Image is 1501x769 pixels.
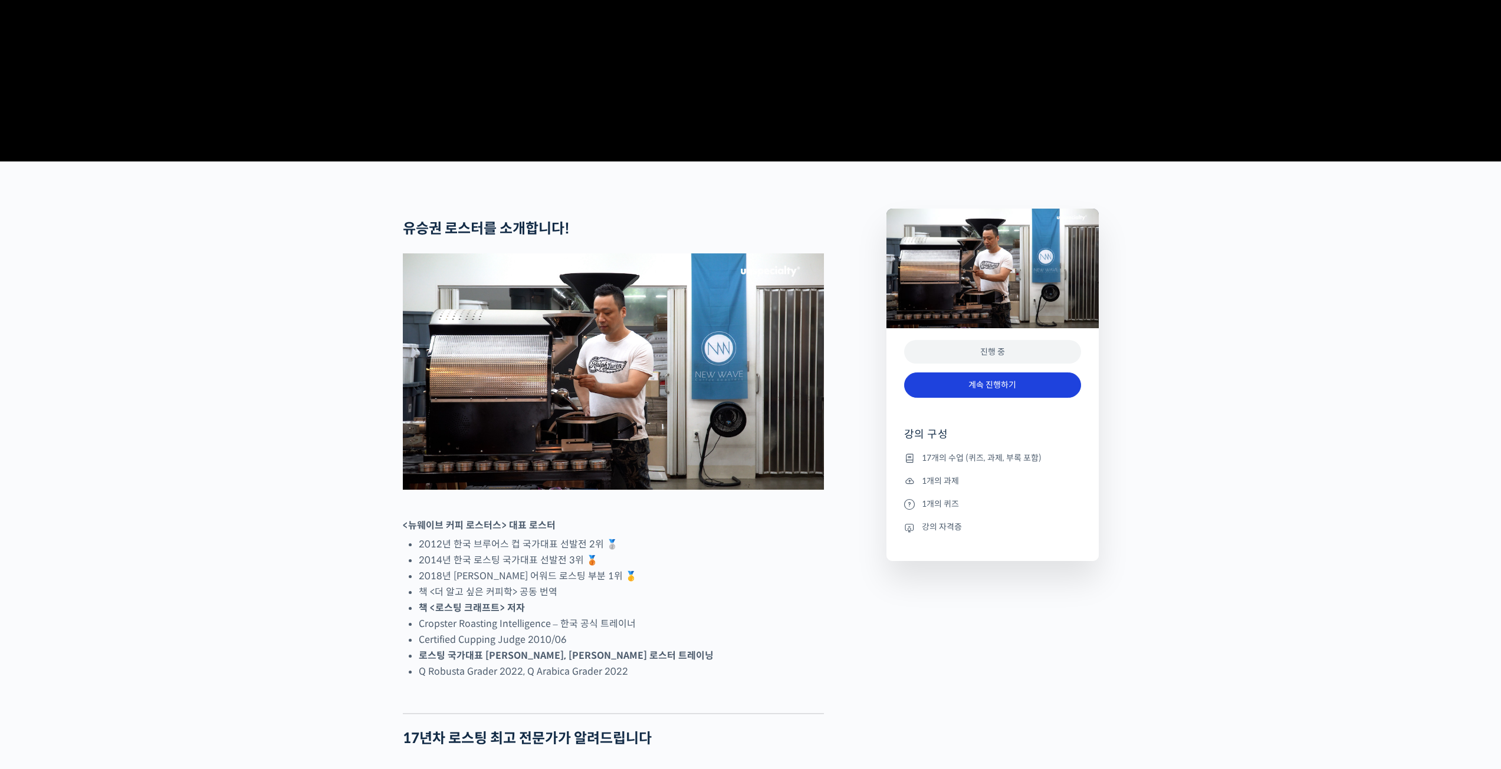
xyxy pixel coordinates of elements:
strong: 17년차 로스팅 최고 전문가가 알려드립니다 [403,730,652,747]
a: 설정 [152,374,226,403]
li: 1개의 퀴즈 [904,497,1081,511]
span: 설정 [182,391,196,401]
li: 17개의 수업 (퀴즈, 과제, 부록 포함) [904,451,1081,465]
strong: <뉴웨이브 커피 로스터스> 대표 로스터 [403,519,556,532]
strong: 책 <로스팅 크래프트> 저자 [419,602,525,614]
li: Cropster Roasting Intelligence – 한국 공식 트레이너 [419,616,824,632]
li: 2012년 한국 브루어스 컵 국가대표 선발전 2위 🥈 [419,536,824,552]
li: Q Robusta Grader 2022, Q Arabica Grader 2022 [419,664,824,679]
li: 1개의 과제 [904,474,1081,488]
li: 2018년 [PERSON_NAME] 어워드 로스팅 부분 1위 🥇 [419,568,824,584]
li: Certified Cupping Judge 2010/06 [419,632,824,648]
span: 홈 [37,391,44,401]
div: 진행 중 [904,340,1081,364]
a: 계속 진행하기 [904,372,1081,398]
span: 대화 [108,392,122,401]
li: 책 <더 알고 싶은 커피학> 공동 번역 [419,584,824,600]
h4: 강의 구성 [904,427,1081,451]
strong: 로스팅 국가대표 [PERSON_NAME], [PERSON_NAME] 로스터 트레이닝 [419,649,714,662]
li: 강의 자격증 [904,520,1081,534]
li: 2014년 한국 로스팅 국가대표 선발전 3위 🥉 [419,552,824,568]
strong: 유승권 로스터를 소개합니다! [403,220,570,237]
a: 홈 [4,374,78,403]
a: 대화 [78,374,152,403]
